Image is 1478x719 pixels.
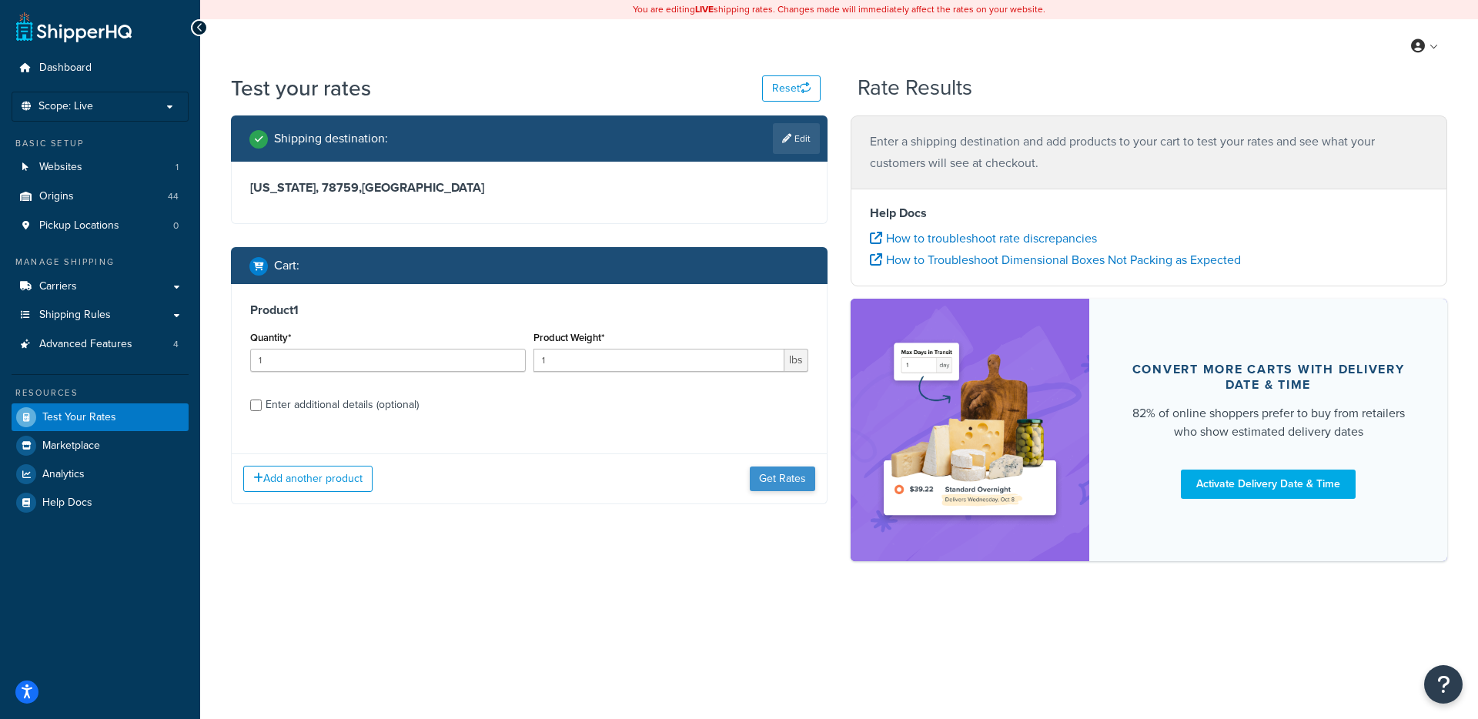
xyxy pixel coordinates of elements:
span: Dashboard [39,62,92,75]
span: Scope: Live [38,100,93,113]
h4: Help Docs [870,204,1428,222]
li: Pickup Locations [12,212,189,240]
a: Help Docs [12,489,189,517]
a: Test Your Rates [12,403,189,431]
a: Activate Delivery Date & Time [1181,470,1356,499]
label: Product Weight* [533,332,604,343]
span: Analytics [42,468,85,481]
span: Advanced Features [39,338,132,351]
button: Reset [762,75,821,102]
span: Carriers [39,280,77,293]
a: How to Troubleshoot Dimensional Boxes Not Packing as Expected [870,251,1241,269]
span: Help Docs [42,497,92,510]
a: Pickup Locations0 [12,212,189,240]
span: 4 [173,338,179,351]
label: Quantity* [250,332,291,343]
span: 0 [173,219,179,232]
a: Shipping Rules [12,301,189,329]
a: Edit [773,123,820,154]
a: How to troubleshoot rate discrepancies [870,229,1097,247]
input: Enter additional details (optional) [250,400,262,411]
span: lbs [784,349,808,372]
li: Websites [12,153,189,182]
h3: Product 1 [250,303,808,318]
a: Origins44 [12,182,189,211]
span: Test Your Rates [42,411,116,424]
h3: [US_STATE], 78759 , [GEOGRAPHIC_DATA] [250,180,808,196]
b: LIVE [695,2,714,16]
a: Analytics [12,460,189,488]
a: Carriers [12,273,189,301]
button: Add another product [243,466,373,492]
div: Basic Setup [12,137,189,150]
a: Advanced Features4 [12,330,189,359]
input: 0.00 [533,349,785,372]
a: Marketplace [12,432,189,460]
h1: Test your rates [231,73,371,103]
span: 1 [176,161,179,174]
h2: Shipping destination : [274,132,388,145]
div: 82% of online shoppers prefer to buy from retailers who show estimated delivery dates [1126,404,1410,441]
input: 0 [250,349,526,372]
li: Origins [12,182,189,211]
span: 44 [168,190,179,203]
span: Pickup Locations [39,219,119,232]
img: feature-image-ddt-36eae7f7280da8017bfb280eaccd9c446f90b1fe08728e4019434db127062ab4.png [874,322,1066,538]
div: Manage Shipping [12,256,189,269]
h2: Cart : [274,259,299,273]
span: Websites [39,161,82,174]
a: Websites1 [12,153,189,182]
button: Get Rates [750,467,815,491]
a: Dashboard [12,54,189,82]
div: Enter additional details (optional) [266,394,419,416]
span: Shipping Rules [39,309,111,322]
li: Advanced Features [12,330,189,359]
button: Open Resource Center [1424,665,1463,704]
span: Origins [39,190,74,203]
span: Marketplace [42,440,100,453]
div: Convert more carts with delivery date & time [1126,362,1410,393]
h2: Rate Results [858,76,972,100]
p: Enter a shipping destination and add products to your cart to test your rates and see what your c... [870,131,1428,174]
div: Resources [12,386,189,400]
